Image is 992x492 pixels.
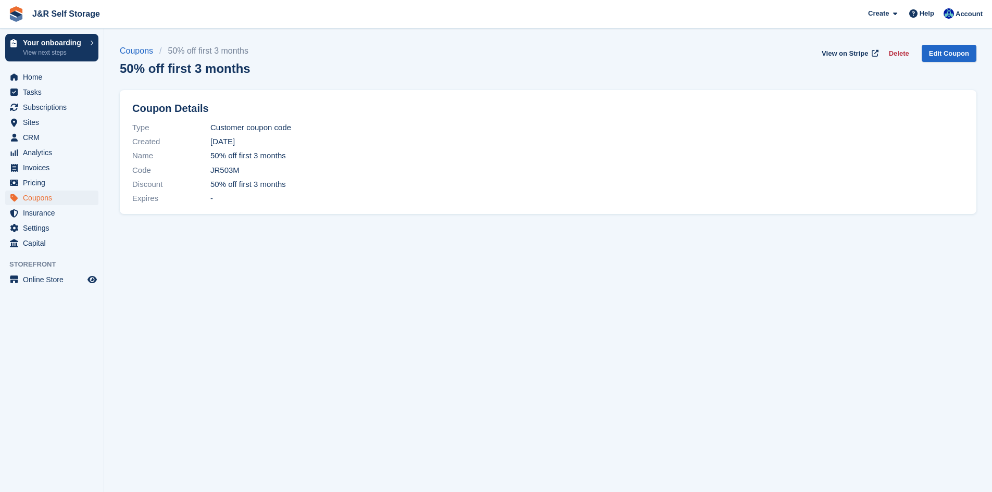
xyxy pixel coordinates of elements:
[23,100,85,115] span: Subscriptions
[922,45,976,62] a: Edit Coupon
[5,85,98,99] a: menu
[120,45,255,57] nav: breadcrumbs
[23,236,85,250] span: Capital
[132,165,210,176] span: Code
[210,165,240,176] span: JR503M
[5,221,98,235] a: menu
[944,8,954,19] img: Steve Revell
[5,115,98,130] a: menu
[5,175,98,190] a: menu
[822,48,868,59] span: View on Stripe
[210,136,235,148] span: [DATE]
[23,39,85,46] p: Your onboarding
[132,179,210,191] span: Discount
[23,191,85,205] span: Coupons
[5,70,98,84] a: menu
[132,193,210,205] span: Expires
[23,206,85,220] span: Insurance
[23,221,85,235] span: Settings
[23,115,85,130] span: Sites
[28,5,104,22] a: J&R Self Storage
[5,206,98,220] a: menu
[5,160,98,175] a: menu
[132,136,210,148] span: Created
[210,179,286,191] span: 50% off first 3 months
[86,273,98,286] a: Preview store
[23,145,85,160] span: Analytics
[5,130,98,145] a: menu
[9,259,104,270] span: Storefront
[23,175,85,190] span: Pricing
[120,61,255,75] h1: 50% off first 3 months
[210,150,286,162] span: 50% off first 3 months
[210,193,213,205] span: -
[23,272,85,287] span: Online Store
[5,191,98,205] a: menu
[868,8,889,19] span: Create
[210,122,291,134] span: Customer coupon code
[818,45,881,62] a: View on Stripe
[23,70,85,84] span: Home
[23,130,85,145] span: CRM
[5,272,98,287] a: menu
[956,9,983,19] span: Account
[5,34,98,61] a: Your onboarding View next steps
[920,8,934,19] span: Help
[23,48,85,57] p: View next steps
[5,236,98,250] a: menu
[132,103,964,115] h2: Coupon Details
[132,122,210,134] span: Type
[885,45,913,62] button: Delete
[120,45,159,57] a: Coupons
[5,100,98,115] a: menu
[23,85,85,99] span: Tasks
[23,160,85,175] span: Invoices
[132,150,210,162] span: Name
[8,6,24,22] img: stora-icon-8386f47178a22dfd0bd8f6a31ec36ba5ce8667c1dd55bd0f319d3a0aa187defe.svg
[5,145,98,160] a: menu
